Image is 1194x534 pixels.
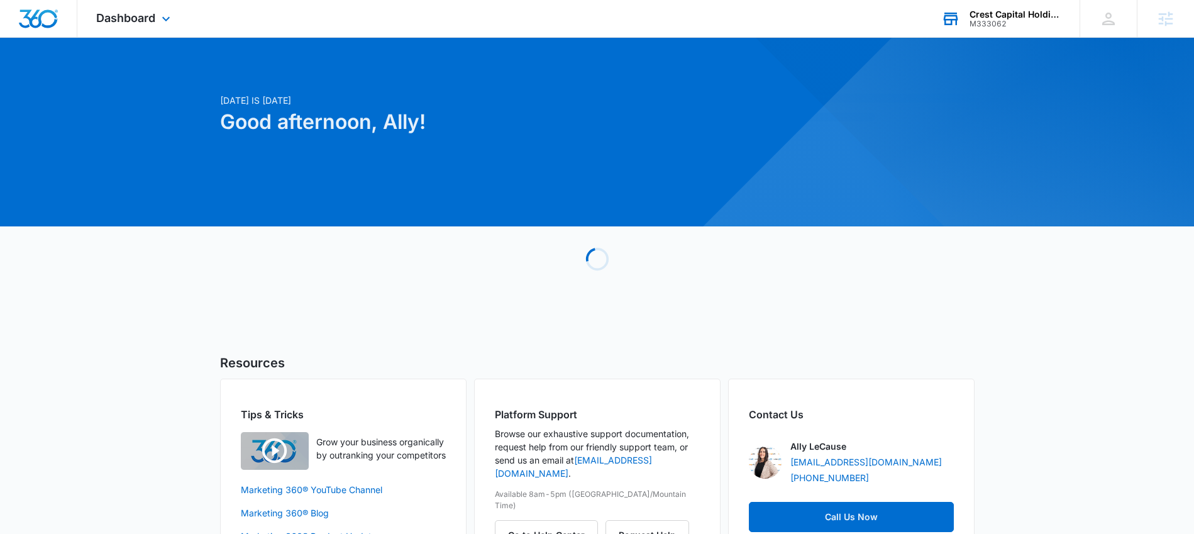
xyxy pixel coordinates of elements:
[749,446,782,479] img: Ally LeCause
[790,471,869,484] a: [PHONE_NUMBER]
[241,506,446,520] a: Marketing 360® Blog
[970,9,1061,19] div: account name
[970,19,1061,28] div: account id
[241,407,446,422] h2: Tips & Tricks
[749,407,954,422] h2: Contact Us
[790,455,942,469] a: [EMAIL_ADDRESS][DOMAIN_NAME]
[495,407,700,422] h2: Platform Support
[241,432,309,470] img: Quick Overview Video
[749,502,954,532] a: Call Us Now
[495,427,700,480] p: Browse our exhaustive support documentation, request help from our friendly support team, or send...
[96,11,155,25] span: Dashboard
[220,353,975,372] h5: Resources
[790,440,846,453] p: Ally LeCause
[495,489,700,511] p: Available 8am-5pm ([GEOGRAPHIC_DATA]/Mountain Time)
[241,483,446,496] a: Marketing 360® YouTube Channel
[316,435,446,462] p: Grow your business organically by outranking your competitors
[220,107,718,137] h1: Good afternoon, Ally!
[220,94,718,107] p: [DATE] is [DATE]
